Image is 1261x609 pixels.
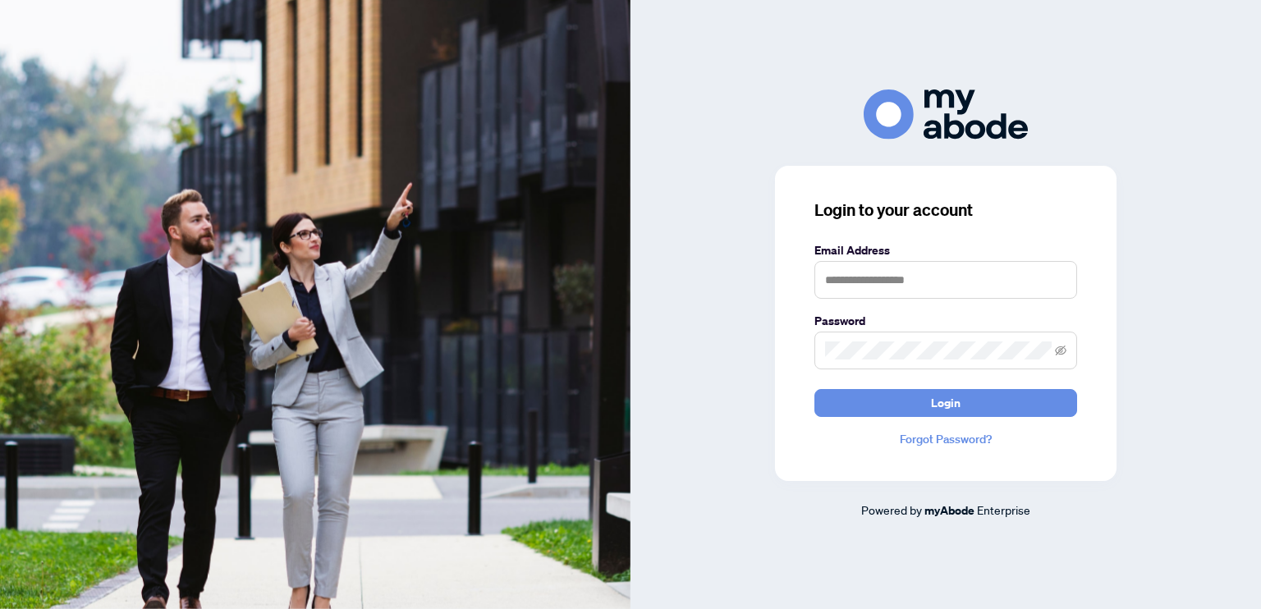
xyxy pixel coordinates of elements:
span: Enterprise [977,502,1030,517]
label: Email Address [814,241,1077,259]
a: myAbode [924,501,974,520]
button: Login [814,389,1077,417]
label: Password [814,312,1077,330]
img: ma-logo [864,89,1028,140]
span: eye-invisible [1055,345,1066,356]
span: Powered by [861,502,922,517]
h3: Login to your account [814,199,1077,222]
a: Forgot Password? [814,430,1077,448]
span: Login [931,390,961,416]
